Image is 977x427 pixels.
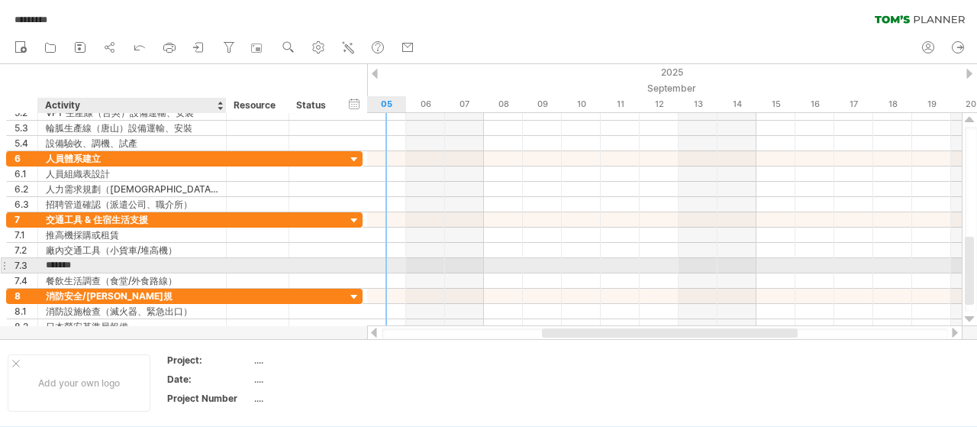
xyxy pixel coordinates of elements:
[795,96,834,112] div: Tuesday, 16 September 2025
[756,96,795,112] div: Monday, 15 September 2025
[254,373,382,386] div: ....
[46,212,218,227] div: 交通工具 & 住宿生活支援
[46,289,218,303] div: 消防安全/[PERSON_NAME]規
[445,96,484,112] div: Sunday, 7 September 2025
[15,121,37,135] div: 5.3
[601,96,640,112] div: Thursday, 11 September 2025
[46,182,218,196] div: 人力需求規劃（[DEMOGRAPHIC_DATA] / [DEMOGRAPHIC_DATA]人 / 臨時工）
[8,354,150,412] div: Add your own logo
[46,167,218,181] div: 人員組織表設計
[717,96,756,112] div: Sunday, 14 September 2025
[46,228,218,242] div: 推高機採購或租賃
[46,151,218,166] div: 人員體系建立
[15,319,37,334] div: 8.2
[873,96,912,112] div: Thursday, 18 September 2025
[15,289,37,303] div: 8
[15,136,37,150] div: 5.4
[15,167,37,181] div: 6.1
[167,373,251,386] div: Date:
[254,354,382,367] div: ....
[523,96,562,112] div: Tuesday, 9 September 2025
[834,96,873,112] div: Wednesday, 17 September 2025
[234,98,280,113] div: Resource
[367,96,406,112] div: Friday, 5 September 2025
[46,304,218,319] div: 消防設施檢查（滅火器、緊急出口）
[640,96,679,112] div: Friday, 12 September 2025
[15,197,37,212] div: 6.3
[254,392,382,405] div: ....
[46,243,218,257] div: 廠內交通工具（小貨車/堆高機）
[46,273,218,288] div: 餐飲生活調查（食堂/外食路線）
[167,392,251,405] div: Project Number
[46,136,218,150] div: 設備驗收、調機、試產
[45,98,218,113] div: Activity
[15,182,37,196] div: 6.2
[912,96,951,112] div: Friday, 19 September 2025
[46,121,218,135] div: 輪胍生產線（唐山）設備運輸、安裝
[296,98,330,113] div: Status
[46,197,218,212] div: 招聘管道確認（派遣公司、職介所）
[15,273,37,288] div: 7.4
[15,151,37,166] div: 6
[562,96,601,112] div: Wednesday, 10 September 2025
[15,243,37,257] div: 7.2
[15,304,37,319] div: 8.1
[15,258,37,273] div: 7.3
[406,96,445,112] div: Saturday, 6 September 2025
[46,319,218,334] div: 日本勞安基準局報備
[15,228,37,242] div: 7.1
[15,212,37,227] div: 7
[167,354,251,367] div: Project:
[679,96,717,112] div: Saturday, 13 September 2025
[484,96,523,112] div: Monday, 8 September 2025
